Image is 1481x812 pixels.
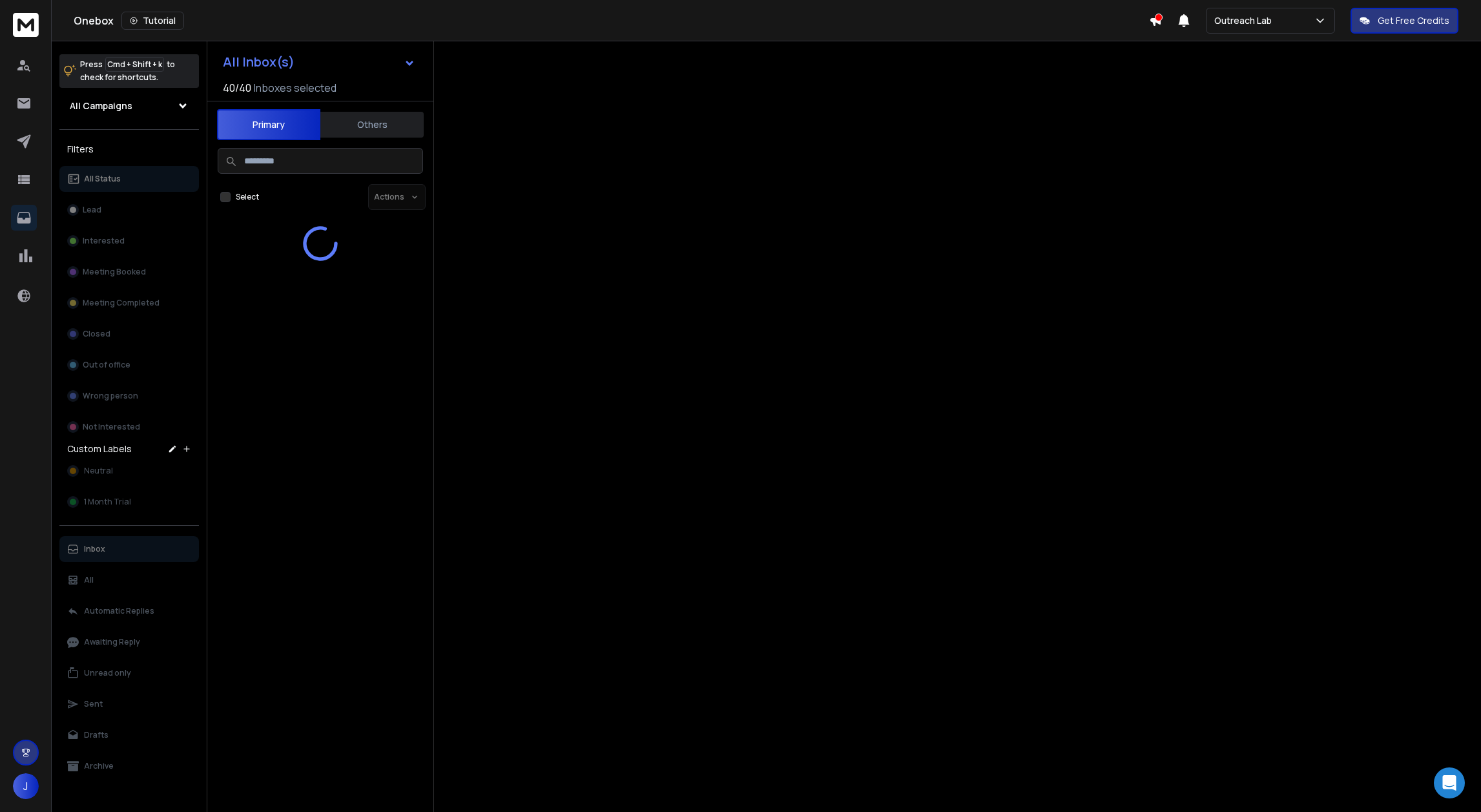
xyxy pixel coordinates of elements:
span: 40 / 40 [223,80,251,96]
div: Onebox [74,12,1149,30]
h3: Filters [59,140,199,158]
h1: All Inbox(s) [223,56,295,68]
button: J [13,773,39,799]
button: Others [320,110,424,139]
label: Select [236,192,259,202]
h3: Inboxes selected [254,80,337,96]
p: Outreach Lab [1214,14,1277,27]
button: All Inbox(s) [212,49,426,75]
h3: Custom Labels [67,442,132,455]
p: Press to check for shortcuts. [80,58,175,84]
div: Open Intercom Messenger [1434,767,1465,798]
button: Primary [217,109,320,140]
button: Get Free Credits [1351,8,1458,34]
button: All Campaigns [59,93,199,119]
button: Tutorial [121,12,184,30]
p: Get Free Credits [1378,14,1449,27]
h1: All Campaigns [70,99,132,112]
span: Cmd + Shift + k [105,57,164,72]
